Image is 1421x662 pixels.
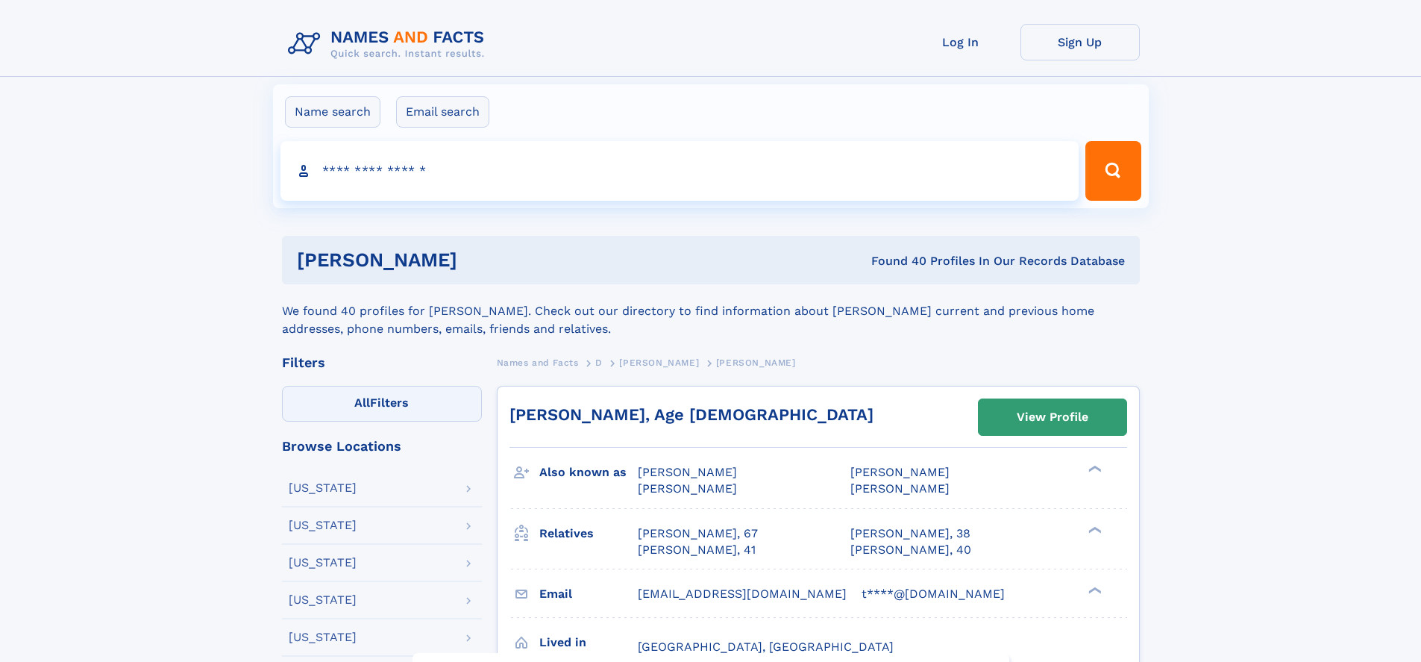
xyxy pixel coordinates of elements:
[638,525,758,542] a: [PERSON_NAME], 67
[289,631,357,643] div: [US_STATE]
[289,594,357,606] div: [US_STATE]
[850,465,950,479] span: [PERSON_NAME]
[539,521,638,546] h3: Relatives
[638,481,737,496] span: [PERSON_NAME]
[619,353,699,372] a: [PERSON_NAME]
[509,405,873,424] a: [PERSON_NAME], Age [DEMOGRAPHIC_DATA]
[850,542,971,558] a: [PERSON_NAME], 40
[716,357,796,368] span: [PERSON_NAME]
[1020,24,1140,60] a: Sign Up
[638,542,756,558] a: [PERSON_NAME], 41
[619,357,699,368] span: [PERSON_NAME]
[289,519,357,531] div: [US_STATE]
[595,353,603,372] a: D
[282,386,482,422] label: Filters
[539,460,638,485] h3: Also known as
[1017,400,1088,434] div: View Profile
[289,482,357,494] div: [US_STATE]
[396,96,489,128] label: Email search
[1085,141,1141,201] button: Search Button
[638,640,894,654] span: [GEOGRAPHIC_DATA], [GEOGRAPHIC_DATA]
[979,399,1126,435] a: View Profile
[282,440,482,453] div: Browse Locations
[297,251,665,269] h1: [PERSON_NAME]
[664,253,1125,269] div: Found 40 Profiles In Our Records Database
[285,96,380,128] label: Name search
[1085,464,1102,474] div: ❯
[539,630,638,655] h3: Lived in
[850,525,970,542] a: [PERSON_NAME], 38
[638,465,737,479] span: [PERSON_NAME]
[354,396,370,410] span: All
[289,557,357,569] div: [US_STATE]
[282,24,497,64] img: Logo Names and Facts
[282,284,1140,338] div: We found 40 profiles for [PERSON_NAME]. Check out our directory to find information about [PERSON...
[1085,525,1102,534] div: ❯
[280,141,1079,201] input: search input
[497,353,579,372] a: Names and Facts
[282,356,482,369] div: Filters
[539,581,638,607] h3: Email
[901,24,1020,60] a: Log In
[1085,585,1102,595] div: ❯
[595,357,603,368] span: D
[638,587,847,601] span: [EMAIL_ADDRESS][DOMAIN_NAME]
[850,481,950,496] span: [PERSON_NAME]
